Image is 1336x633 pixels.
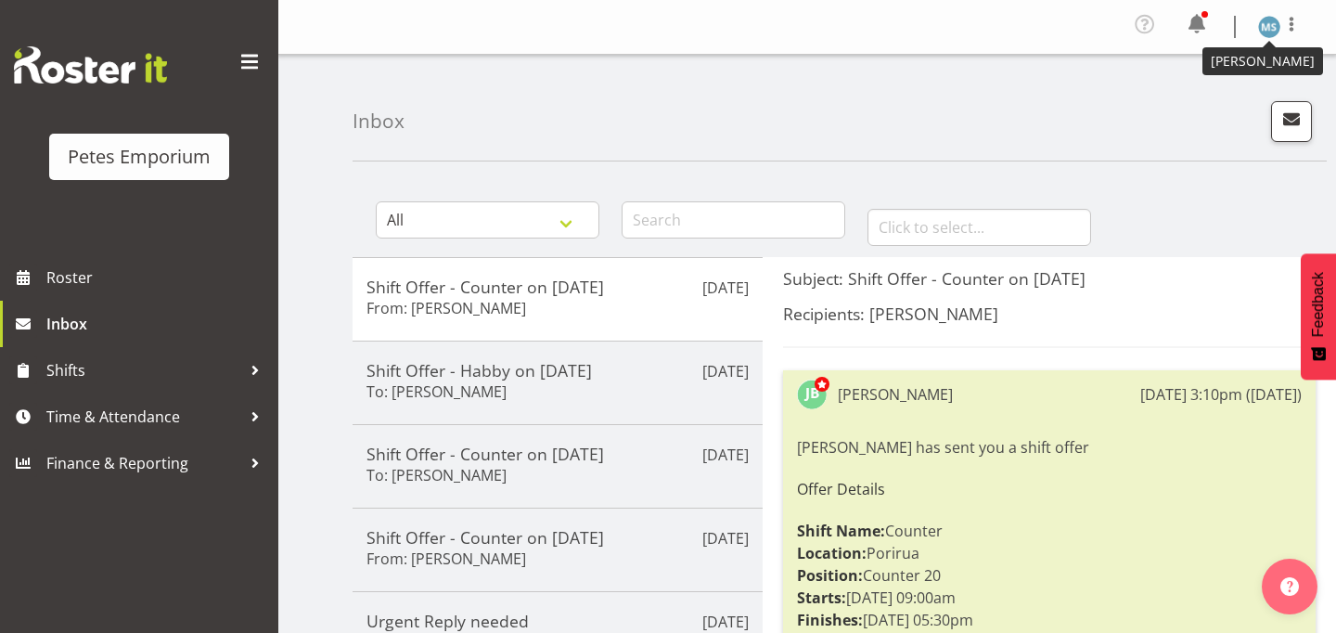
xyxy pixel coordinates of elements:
span: Feedback [1310,272,1327,337]
strong: Position: [797,565,863,586]
h6: To: [PERSON_NAME] [366,382,507,401]
p: [DATE] [702,527,749,549]
h6: Offer Details [797,481,1302,497]
h5: Urgent Reply needed [366,611,749,631]
p: [DATE] [702,444,749,466]
input: Click to select... [867,209,1091,246]
span: Shifts [46,356,241,384]
h6: From: [PERSON_NAME] [366,299,526,317]
h5: Subject: Shift Offer - Counter on [DATE] [783,268,1316,289]
input: Search [622,201,845,239]
img: help-xxl-2.png [1280,577,1299,596]
p: [DATE] [702,277,749,299]
div: [PERSON_NAME] [838,383,953,406]
img: Rosterit website logo [14,46,167,84]
h5: Shift Offer - Counter on [DATE] [366,527,749,548]
strong: Finishes: [797,610,863,630]
p: [DATE] [702,360,749,382]
span: Time & Attendance [46,403,241,431]
h4: Inbox [353,110,405,132]
h6: To: [PERSON_NAME] [366,466,507,484]
strong: Starts: [797,588,846,608]
div: [DATE] 3:10pm ([DATE]) [1140,383,1302,406]
h5: Shift Offer - Counter on [DATE] [366,444,749,464]
p: [DATE] [702,611,749,633]
span: Roster [46,264,269,291]
div: Petes Emporium [68,143,211,171]
span: Finance & Reporting [46,449,241,477]
img: maureen-sellwood712.jpg [1258,16,1280,38]
button: Feedback - Show survey [1301,253,1336,380]
h6: From: [PERSON_NAME] [366,549,526,568]
h5: Recipients: [PERSON_NAME] [783,304,1316,324]
h5: Shift Offer - Counter on [DATE] [366,277,749,297]
h5: Shift Offer - Habby on [DATE] [366,360,749,381]
span: Inbox [46,310,269,338]
strong: Location: [797,543,867,563]
strong: Shift Name: [797,521,885,541]
img: jodine-bunn132.jpg [797,380,827,409]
